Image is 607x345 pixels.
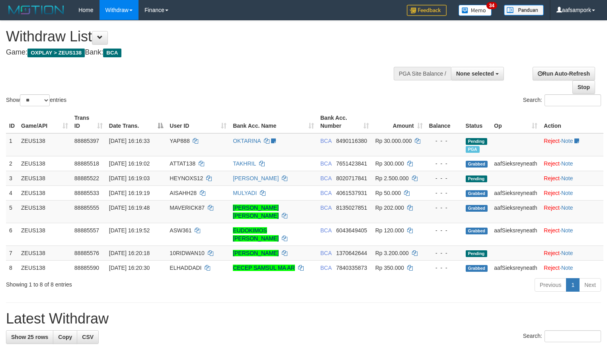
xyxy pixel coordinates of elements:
td: aafSieksreyneath [491,156,541,171]
span: AISAHH28 [170,190,197,196]
td: · [541,260,603,275]
span: [DATE] 16:19:48 [109,205,150,211]
a: TAKHRIL [233,160,256,167]
select: Showentries [20,94,50,106]
span: BCA [320,265,332,271]
span: 88885557 [74,227,99,234]
span: BCA [320,227,332,234]
span: Copy 1370642644 to clipboard [336,250,367,256]
span: Copy 8135027851 to clipboard [336,205,367,211]
div: - - - [429,204,459,212]
a: Note [561,175,573,181]
span: Copy 8020717841 to clipboard [336,175,367,181]
span: 88885533 [74,190,99,196]
span: Copy 8490116380 to clipboard [336,138,367,144]
span: [DATE] 16:20:18 [109,250,150,256]
span: Copy 6043649405 to clipboard [336,227,367,234]
span: 88885522 [74,175,99,181]
span: 34 [486,2,497,9]
a: Reject [544,265,560,271]
span: [DATE] 16:19:52 [109,227,150,234]
th: Amount: activate to sort column ascending [372,111,426,133]
td: 7 [6,246,18,260]
span: [DATE] 16:16:33 [109,138,150,144]
div: Showing 1 to 8 of 8 entries [6,277,247,288]
th: Bank Acc. Number: activate to sort column ascending [317,111,372,133]
h1: Withdraw List [6,29,397,45]
a: Note [561,190,573,196]
span: Rp 120.000 [375,227,404,234]
label: Search: [523,94,601,106]
img: panduan.png [504,5,544,16]
span: Rp 2.500.000 [375,175,409,181]
img: MOTION_logo.png [6,4,66,16]
span: Marked by aafmaleo [466,146,480,153]
a: [PERSON_NAME] [233,175,279,181]
span: Grabbed [466,190,488,197]
a: Reject [544,205,560,211]
div: - - - [429,249,459,257]
img: Button%20Memo.svg [459,5,492,16]
a: Previous [535,278,566,292]
span: Rp 50.000 [375,190,401,196]
span: ASW361 [170,227,191,234]
a: Reject [544,175,560,181]
a: Reject [544,160,560,167]
td: aafSieksreyneath [491,185,541,200]
label: Search: [523,330,601,342]
a: [PERSON_NAME] [233,250,279,256]
a: [PERSON_NAME] [PERSON_NAME] [233,205,279,219]
a: Note [561,265,573,271]
td: · [541,185,603,200]
a: Copy [53,330,77,344]
a: Stop [572,80,595,94]
td: ZEUS138 [18,260,71,275]
td: · [541,246,603,260]
span: BCA [320,160,332,167]
td: 4 [6,185,18,200]
a: Note [561,205,573,211]
a: 1 [566,278,580,292]
span: BCA [320,175,332,181]
td: 3 [6,171,18,185]
td: ZEUS138 [18,133,71,156]
a: Reject [544,190,560,196]
a: Note [561,250,573,256]
span: BCA [320,190,332,196]
a: OKTARINA [233,138,261,144]
span: Grabbed [466,205,488,212]
a: Note [561,138,573,144]
th: Trans ID: activate to sort column ascending [71,111,106,133]
span: [DATE] 16:20:30 [109,265,150,271]
span: 88885590 [74,265,99,271]
span: 88885555 [74,205,99,211]
span: Rp 30.000.000 [375,138,412,144]
a: Reject [544,138,560,144]
td: · [541,223,603,246]
td: · [541,200,603,223]
td: aafSieksreyneath [491,223,541,246]
span: BCA [103,49,121,57]
h4: Game: Bank: [6,49,397,57]
span: [DATE] 16:19:02 [109,160,150,167]
span: 88885397 [74,138,99,144]
span: Grabbed [466,161,488,168]
th: Action [541,111,603,133]
span: Pending [466,138,487,145]
a: Note [561,227,573,234]
div: PGA Site Balance / [394,67,451,80]
label: Show entries [6,94,66,106]
th: Game/API: activate to sort column ascending [18,111,71,133]
span: Show 25 rows [11,334,48,340]
img: Feedback.jpg [407,5,447,16]
span: 10RIDWAN10 [170,250,204,256]
span: 88885518 [74,160,99,167]
td: 5 [6,200,18,223]
span: [DATE] 16:19:19 [109,190,150,196]
td: aafSieksreyneath [491,260,541,275]
span: MAVERICK87 [170,205,205,211]
span: Rp 202.000 [375,205,404,211]
span: Pending [466,250,487,257]
span: BCA [320,250,332,256]
div: - - - [429,226,459,234]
